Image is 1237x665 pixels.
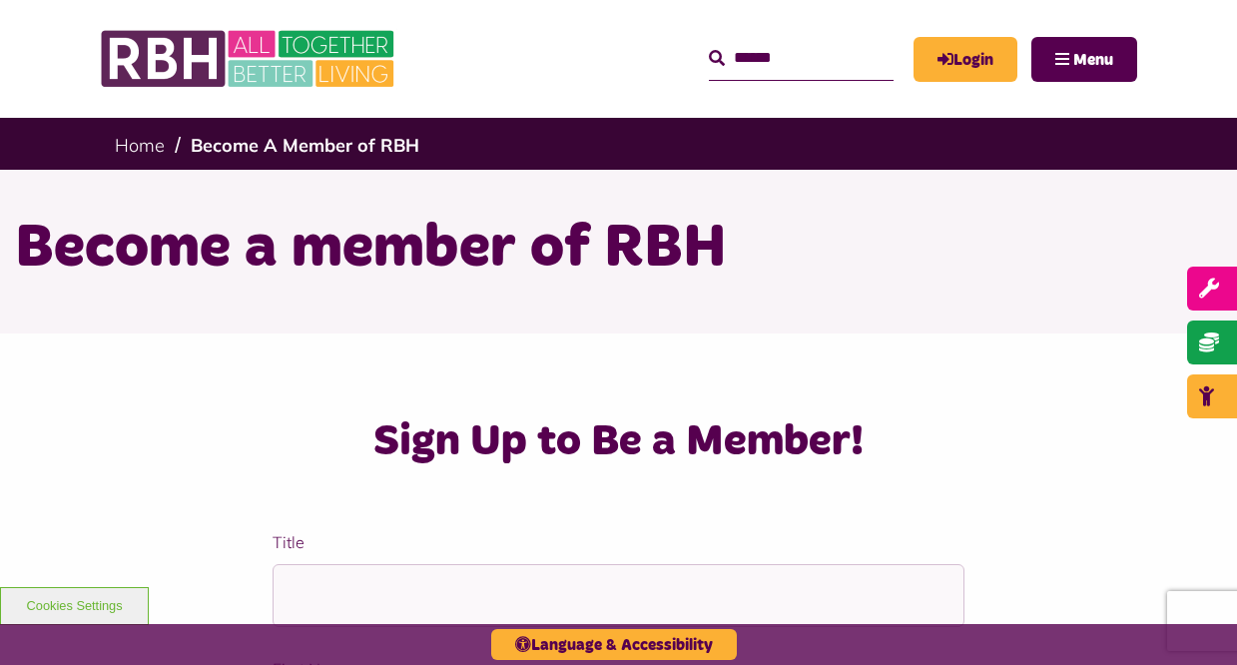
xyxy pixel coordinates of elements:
button: Navigation [1031,37,1137,82]
iframe: Netcall Web Assistant for live chat [1147,575,1237,665]
h1: Become a member of RBH [15,210,1222,288]
a: Become A Member of RBH [191,134,419,157]
img: RBH [100,20,399,98]
a: MyRBH [914,37,1017,82]
span: Menu [1073,52,1113,68]
h3: Sign Up to Be a Member! [187,413,1051,470]
button: Language & Accessibility [491,629,737,660]
label: Title [273,530,964,554]
a: Home [115,134,165,157]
